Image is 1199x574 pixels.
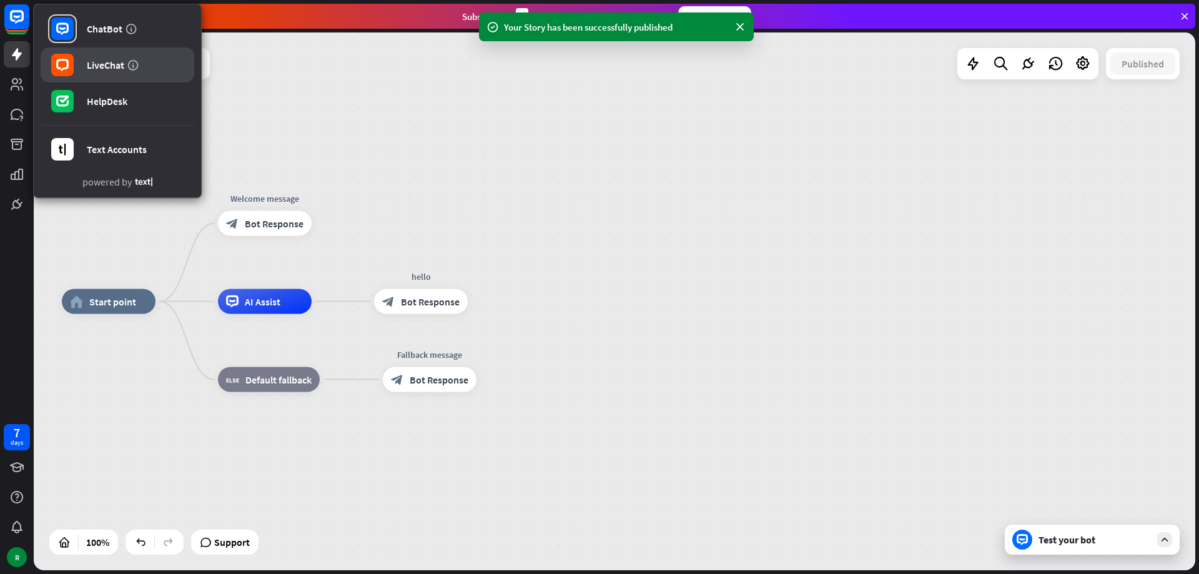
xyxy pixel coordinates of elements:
div: Welcome message [209,192,321,205]
div: Fallback message [373,349,486,361]
span: Bot Response [410,374,468,386]
i: block_bot_response [382,295,395,308]
span: Bot Response [245,217,303,230]
div: 7 [14,427,20,438]
div: days [11,438,23,447]
span: AI Assist [245,295,280,308]
i: home_2 [70,295,83,308]
div: R [7,547,27,567]
span: Bot Response [401,295,460,308]
div: Subscribe in days to get your first month for $1 [462,8,668,25]
div: Subscribe now [678,6,751,26]
button: Open LiveChat chat widget [10,5,47,42]
span: Default fallback [245,374,312,386]
div: 100% [82,532,113,552]
div: hello [365,270,477,283]
i: block_bot_response [391,374,403,386]
a: 7 days [4,424,30,450]
i: block_fallback [226,374,239,386]
i: block_bot_response [226,217,239,230]
button: Published [1110,52,1175,75]
div: Your Story has been successfully published [504,21,729,34]
div: Test your bot [1039,533,1151,546]
span: Support [214,532,250,552]
div: 3 [516,8,528,25]
span: Start point [89,295,136,308]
